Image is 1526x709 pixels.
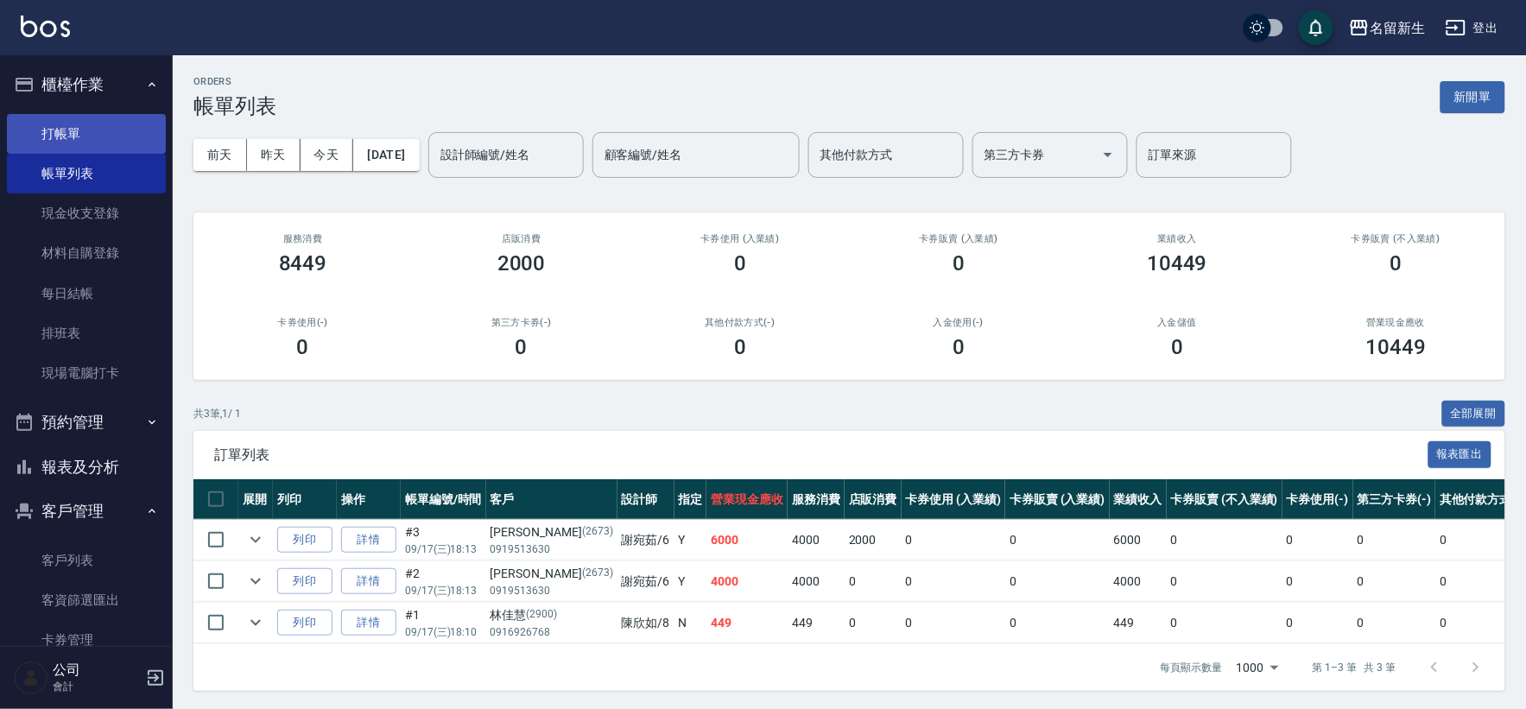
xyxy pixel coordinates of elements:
[193,406,241,421] p: 共 3 筆, 1 / 1
[845,520,902,560] td: 2000
[273,479,337,520] th: 列印
[214,317,391,328] h2: 卡券使用(-)
[405,624,482,640] p: 09/17 (三) 18:10
[1167,603,1282,643] td: 0
[902,561,1006,602] td: 0
[21,16,70,37] img: Logo
[1167,561,1282,602] td: 0
[277,610,332,636] button: 列印
[7,193,166,233] a: 現金收支登錄
[516,335,528,359] h3: 0
[337,479,401,520] th: 操作
[497,251,546,275] h3: 2000
[1282,561,1353,602] td: 0
[582,565,613,583] p: (2673)
[734,251,746,275] h3: 0
[277,527,332,554] button: 列印
[7,400,166,445] button: 預約管理
[1442,401,1506,427] button: 全部展開
[870,317,1047,328] h2: 入金使用(-)
[845,479,902,520] th: 店販消費
[491,624,613,640] p: 0916926768
[706,561,788,602] td: 4000
[297,335,309,359] h3: 0
[1353,561,1436,602] td: 0
[953,251,965,275] h3: 0
[788,603,845,643] td: 449
[1299,10,1333,45] button: save
[1308,233,1485,244] h2: 卡券販賣 (不入業績)
[401,603,486,643] td: #1
[845,561,902,602] td: 0
[1282,479,1353,520] th: 卡券使用(-)
[7,353,166,393] a: 現場電腦打卡
[247,139,301,171] button: 昨天
[7,274,166,313] a: 每日結帳
[405,541,482,557] p: 09/17 (三) 18:13
[1167,520,1282,560] td: 0
[1441,88,1505,104] a: 新開單
[1342,10,1432,46] button: 名留新生
[53,679,141,694] p: 會計
[279,251,327,275] h3: 8449
[674,603,707,643] td: N
[7,489,166,534] button: 客戶管理
[617,561,674,602] td: 謝宛茹 /6
[353,139,419,171] button: [DATE]
[491,523,613,541] div: [PERSON_NAME]
[7,114,166,154] a: 打帳單
[7,154,166,193] a: 帳單列表
[1110,520,1167,560] td: 6000
[7,445,166,490] button: 報表及分析
[1089,317,1266,328] h2: 入金儲值
[788,479,845,520] th: 服務消費
[1110,561,1167,602] td: 4000
[902,520,1006,560] td: 0
[1147,251,1207,275] h3: 10449
[214,446,1428,464] span: 訂單列表
[674,561,707,602] td: Y
[238,479,273,520] th: 展開
[193,76,276,87] h2: ORDERS
[1282,520,1353,560] td: 0
[706,603,788,643] td: 449
[1005,520,1110,560] td: 0
[870,233,1047,244] h2: 卡券販賣 (入業績)
[1230,644,1285,691] div: 1000
[1005,603,1110,643] td: 0
[1110,479,1167,520] th: 業績收入
[788,561,845,602] td: 4000
[617,479,674,520] th: 設計師
[617,603,674,643] td: 陳欣如 /8
[706,520,788,560] td: 6000
[706,479,788,520] th: 營業現金應收
[243,568,269,594] button: expand row
[1167,479,1282,520] th: 卡券販賣 (不入業績)
[341,527,396,554] a: 詳情
[1171,335,1183,359] h3: 0
[845,603,902,643] td: 0
[7,580,166,620] a: 客資篩選匯出
[491,583,613,598] p: 0919513630
[7,313,166,353] a: 排班表
[7,62,166,107] button: 櫃檯作業
[1353,479,1436,520] th: 第三方卡券(-)
[491,606,613,624] div: 林佳慧
[491,565,613,583] div: [PERSON_NAME]
[1005,479,1110,520] th: 卡券販賣 (入業績)
[14,661,48,695] img: Person
[1439,12,1505,44] button: 登出
[582,523,613,541] p: (2673)
[401,561,486,602] td: #2
[1005,561,1110,602] td: 0
[1313,660,1396,675] p: 第 1–3 筆 共 3 筆
[651,233,828,244] h2: 卡券使用 (入業績)
[433,233,610,244] h2: 店販消費
[1110,603,1167,643] td: 449
[788,520,845,560] td: 4000
[734,335,746,359] h3: 0
[902,603,1006,643] td: 0
[1390,251,1402,275] h3: 0
[7,541,166,580] a: 客戶列表
[674,520,707,560] td: Y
